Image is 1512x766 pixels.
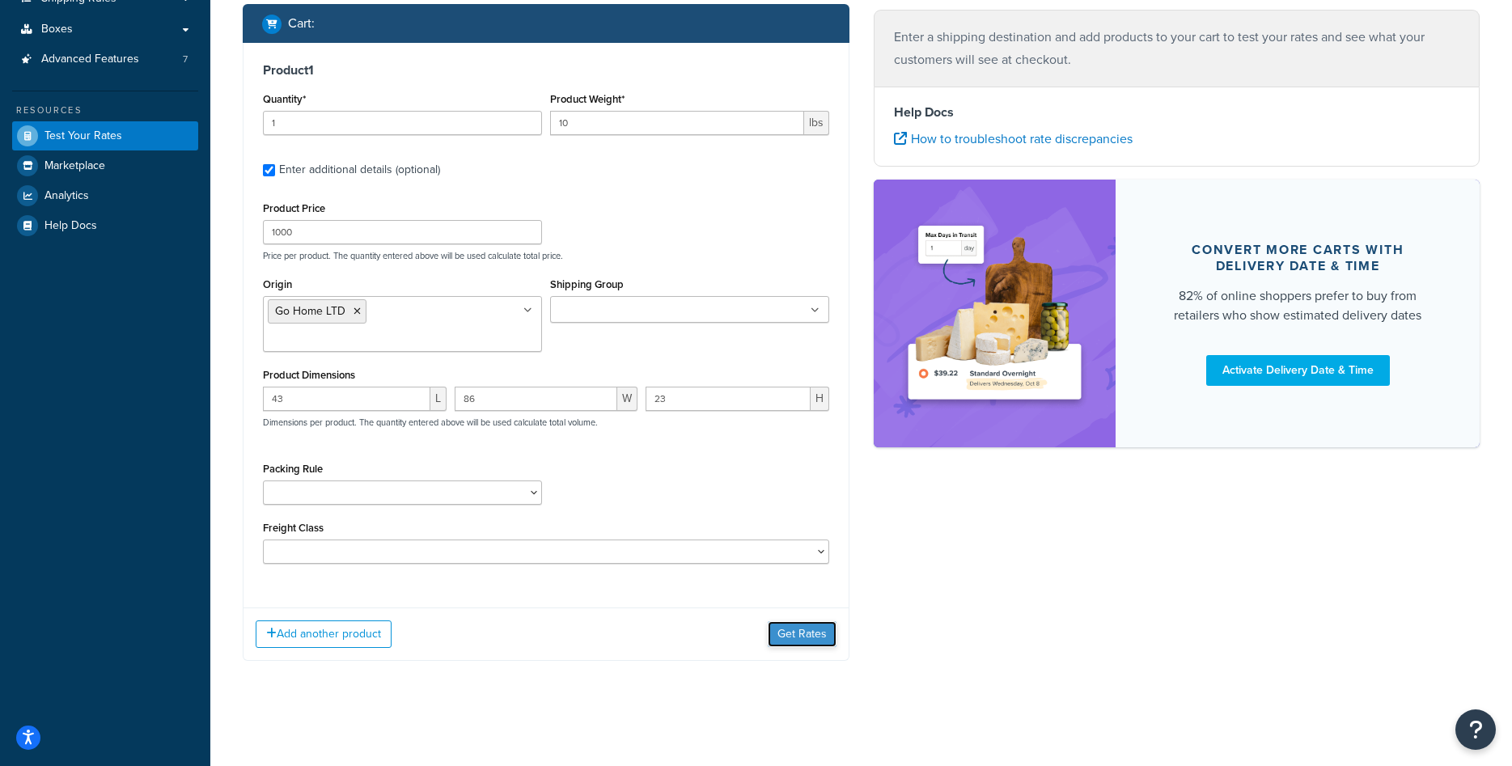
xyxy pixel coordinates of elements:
span: L [430,387,447,411]
label: Packing Rule [263,463,323,475]
a: Help Docs [12,211,198,240]
input: 0.0 [263,111,542,135]
button: Get Rates [768,621,836,647]
p: Price per product. The quantity entered above will be used calculate total price. [259,250,833,261]
a: How to troubleshoot rate discrepancies [894,129,1133,148]
span: Advanced Features [41,53,139,66]
button: Add another product [256,620,392,648]
div: Enter additional details (optional) [279,159,440,181]
img: feature-image-ddt-36eae7f7280da8017bfb280eaccd9c446f90b1fe08728e4019434db127062ab4.png [898,204,1092,423]
div: 82% of online shoppers prefer to buy from retailers who show estimated delivery dates [1154,286,1441,324]
label: Freight Class [263,522,324,534]
span: Analytics [44,189,89,203]
label: Quantity* [263,93,306,105]
span: lbs [804,111,829,135]
p: Dimensions per product. The quantity entered above will be used calculate total volume. [259,417,598,428]
label: Product Price [263,202,325,214]
a: Activate Delivery Date & Time [1206,354,1390,385]
label: Product Weight* [550,93,625,105]
span: H [811,387,829,411]
span: Go Home LTD [275,303,345,320]
div: Convert more carts with delivery date & time [1154,241,1441,273]
label: Shipping Group [550,278,624,290]
span: W [617,387,637,411]
label: Origin [263,278,292,290]
a: Test Your Rates [12,121,198,150]
span: Marketplace [44,159,105,173]
div: Resources [12,104,198,117]
span: Help Docs [44,219,97,233]
input: Enter additional details (optional) [263,164,275,176]
p: Enter a shipping destination and add products to your cart to test your rates and see what your c... [894,26,1460,71]
a: Analytics [12,181,198,210]
input: 0.00 [550,111,804,135]
a: Boxes [12,15,198,44]
h3: Product 1 [263,62,829,78]
h4: Help Docs [894,103,1460,122]
span: Boxes [41,23,73,36]
span: Test Your Rates [44,129,122,143]
a: Marketplace [12,151,198,180]
h2: Cart : [288,16,315,31]
button: Open Resource Center [1455,709,1496,750]
a: Advanced Features7 [12,44,198,74]
span: 7 [183,53,188,66]
li: Advanced Features [12,44,198,74]
label: Product Dimensions [263,369,355,381]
